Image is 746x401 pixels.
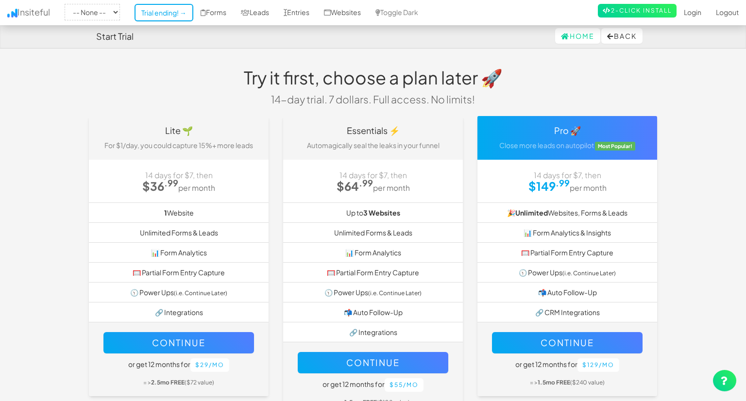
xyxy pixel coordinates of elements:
[151,379,185,386] b: 2.5mo FREE
[164,177,178,188] sup: .99
[337,179,373,193] strong: $64
[363,208,400,217] b: 3 Websites
[145,170,213,180] span: 14 days for $7, then
[103,332,254,353] button: Continue
[499,141,594,150] span: Close more leads on autopilot
[283,202,463,223] li: Up to
[178,183,215,192] small: per month
[477,282,657,302] li: 📬 Auto Follow-Up
[492,358,643,372] h5: or get 12 months for
[477,202,657,223] li: 🎉 Websites, Forms & Leads
[89,302,269,322] li: 🔗 Integrations
[7,9,17,17] img: icon.png
[528,179,570,193] strong: $149
[577,358,619,372] button: $129/mo
[485,126,650,135] h4: Pro 🚀
[283,262,463,283] li: 🥅 Partial Form Entry Capture
[190,358,229,372] button: $29/mo
[283,222,463,243] li: Unlimited Forms & Leads
[89,202,269,223] li: Website
[164,208,167,217] b: 1
[477,302,657,322] li: 🔗 CRM Integrations
[186,68,560,87] h1: Try it first, choose a plan later 🚀
[477,262,657,283] li: 🕥 Power Ups
[555,28,600,44] a: Home
[143,379,214,386] small: = > ($72 value)
[477,242,657,263] li: 🥅 Partial Form Entry Capture
[96,126,261,135] h4: Lite 🌱
[538,379,570,386] b: 1.5mo FREE
[96,140,261,150] p: For $1/day, you could capture 15%+ more leads
[515,208,548,217] strong: Unlimited
[477,222,657,243] li: 📊 Form Analytics & Insights
[598,4,677,17] a: 2-Click Install
[96,32,134,41] h4: Start Trial
[135,4,193,21] a: Trial ending! →
[174,289,227,297] small: (i.e. Continue Later)
[339,170,407,180] span: 14 days for $7, then
[373,183,410,192] small: per month
[89,222,269,243] li: Unlimited Forms & Leads
[595,142,636,150] span: Most Popular!
[359,177,373,188] sup: .99
[142,179,178,193] strong: $36
[103,358,254,372] h5: or get 12 months for
[283,242,463,263] li: 📊 Form Analytics
[385,378,424,392] button: $55/mo
[89,282,269,302] li: 🕥 Power Ups
[186,92,560,106] p: 14-day trial. 7 dollars. Full access. No limits!
[556,177,570,188] sup: .99
[298,352,448,373] button: Continue
[492,332,643,353] button: Continue
[290,140,456,150] p: Automagically seal the leaks in your funnel
[290,126,456,135] h4: Essentials ⚡
[368,289,422,297] small: (i.e. Continue Later)
[283,302,463,322] li: 📬 Auto Follow-Up
[601,28,643,44] button: Back
[89,242,269,263] li: 📊 Form Analytics
[89,262,269,283] li: 🥅 Partial Form Entry Capture
[570,183,607,192] small: per month
[534,170,601,180] span: 14 days for $7, then
[283,282,463,302] li: 🕥 Power Ups
[283,322,463,342] li: 🔗 Integrations
[530,379,605,386] small: = > ($240 value)
[298,378,448,392] h5: or get 12 months for
[562,269,616,277] small: (i.e. Continue Later)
